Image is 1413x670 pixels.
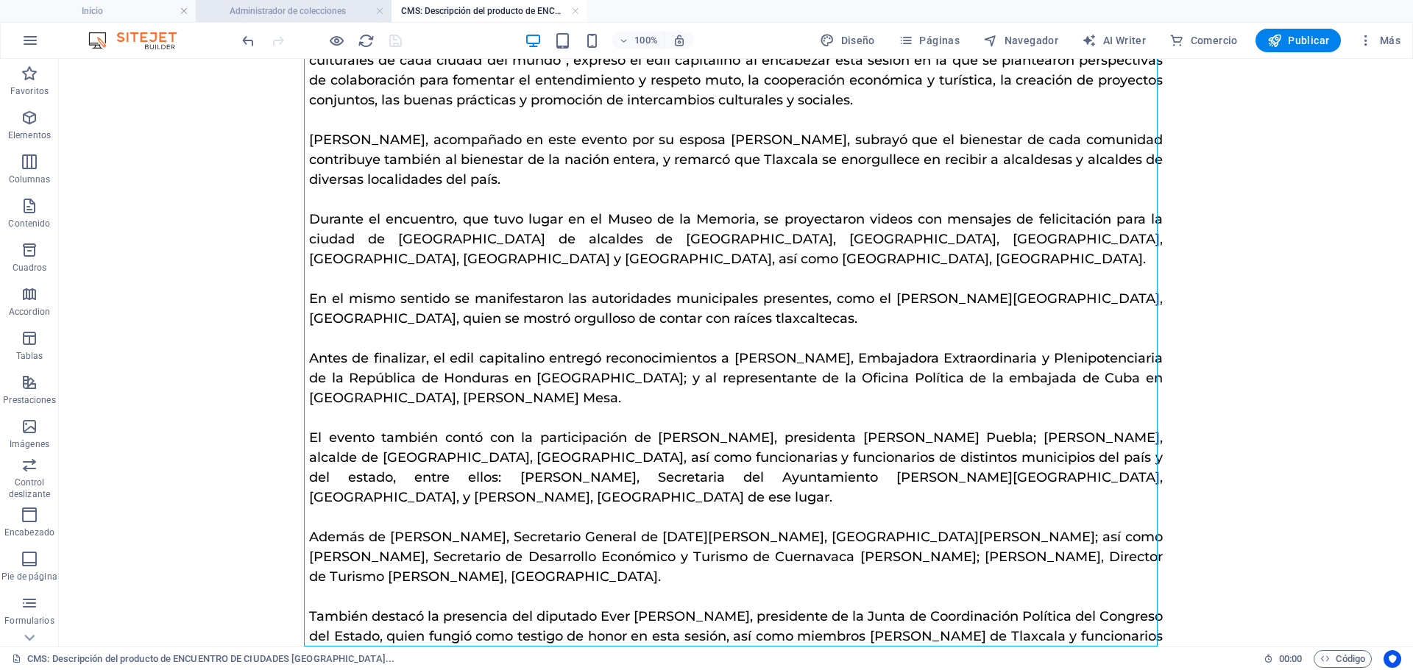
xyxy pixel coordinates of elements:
[893,29,966,52] button: Páginas
[8,129,51,141] p: Elementos
[357,32,375,49] button: reload
[16,350,43,362] p: Tablas
[899,33,960,48] span: Páginas
[820,33,875,48] span: Diseño
[1,571,57,582] p: Pie de página
[1384,650,1401,668] button: Usercentrics
[977,29,1064,52] button: Navegador
[1264,650,1303,668] h6: Tiempo de la sesión
[1314,650,1372,668] button: Código
[673,34,686,47] i: Al redimensionar, ajustar el nivel de zoom automáticamente para ajustarse al dispositivo elegido.
[1267,33,1330,48] span: Publicar
[196,3,392,19] h4: Administrador de colecciones
[612,32,665,49] button: 100%
[1359,33,1400,48] span: Más
[814,29,881,52] div: Diseño (Ctrl+Alt+Y)
[1320,650,1365,668] span: Código
[85,32,195,49] img: Editor Logo
[1256,29,1342,52] button: Publicar
[10,438,49,450] p: Imágenes
[239,32,257,49] button: undo
[9,174,51,185] p: Columnas
[4,527,54,538] p: Encabezado
[9,306,50,318] p: Accordion
[1353,29,1406,52] button: Más
[240,32,257,49] i: Deshacer: Cambiar texto (Ctrl+Z)
[4,615,54,627] p: Formularios
[327,32,345,49] button: Haz clic para salir del modo de previsualización y seguir editando
[1169,33,1238,48] span: Comercio
[634,32,658,49] h6: 100%
[8,218,50,229] p: Contenido
[12,650,394,668] a: Haz clic para cancelar la selección y doble clic para abrir páginas
[1164,29,1244,52] button: Comercio
[1082,33,1146,48] span: AI Writer
[13,262,47,274] p: Cuadros
[10,85,49,97] p: Favoritos
[814,29,881,52] button: Diseño
[1289,653,1292,664] span: :
[983,33,1058,48] span: Navegador
[1076,29,1152,52] button: AI Writer
[3,394,55,406] p: Prestaciones
[1279,650,1302,668] span: 00 00
[392,3,587,19] h4: CMS: Descripción del producto de ENCUENTRO DE CIUDADES [GEOGRAPHIC_DATA]...
[358,32,375,49] i: Volver a cargar página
